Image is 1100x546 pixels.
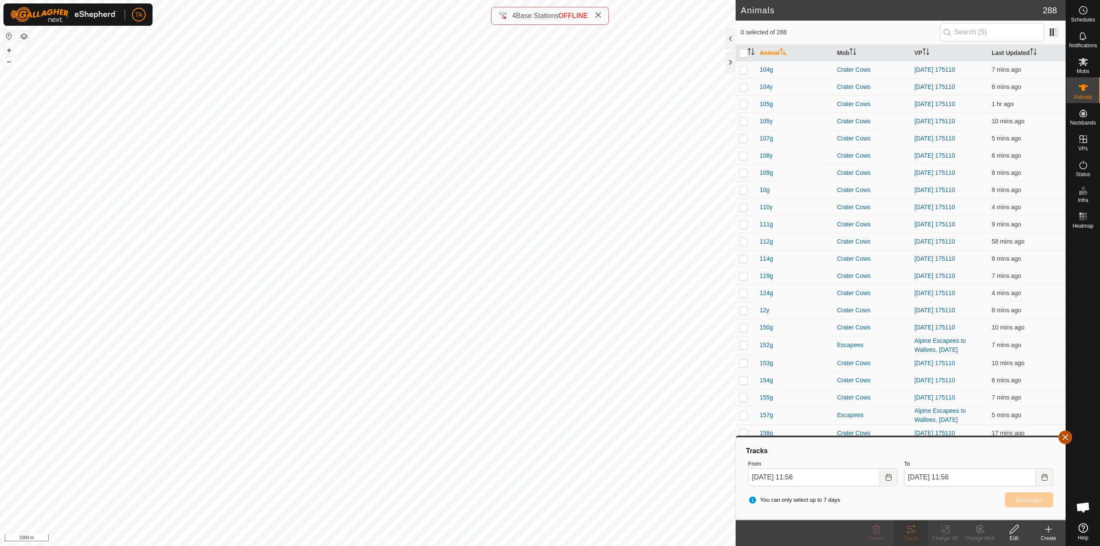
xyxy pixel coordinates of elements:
button: Map Layers [19,31,29,42]
div: Change Mob [962,534,997,542]
button: + [4,45,14,55]
a: Alpine Escapees to Wallees, [DATE] [914,407,966,423]
span: 119g [760,271,773,281]
div: Change VP [928,534,962,542]
span: 28 Aug 2025, 11:52 am [992,290,1021,296]
div: Crater Cows [837,271,907,281]
button: Choose Date [880,468,897,486]
span: Heatmap [1072,223,1094,229]
span: 28 Aug 2025, 11:48 am [992,169,1021,176]
a: [DATE] 175110 [914,186,955,193]
span: TA [135,10,143,19]
span: 158g [760,429,773,438]
span: 109g [760,168,773,177]
div: Crater Cows [837,220,907,229]
span: 152g [760,341,773,350]
div: Crater Cows [837,82,907,92]
span: 12y [760,306,770,315]
span: Base Stations [516,12,559,19]
div: Tracks [894,534,928,542]
span: Notifications [1069,43,1097,48]
span: 28 Aug 2025, 11:51 am [992,377,1021,384]
div: Crater Cows [837,359,907,368]
span: VPs [1078,146,1088,151]
div: Crater Cows [837,186,907,195]
div: Tracks [745,446,1057,456]
span: 104g [760,65,773,74]
a: [DATE] 175110 [914,204,955,210]
input: Search (S) [940,23,1044,41]
a: [DATE] 175110 [914,221,955,228]
span: 150g [760,323,773,332]
a: [DATE] 175110 [914,152,955,159]
span: 28 Aug 2025, 11:47 am [992,221,1021,228]
div: Crater Cows [837,151,907,160]
span: 28 Aug 2025, 11:51 am [992,412,1021,418]
span: 28 Aug 2025, 11:46 am [992,324,1024,331]
a: [DATE] 175110 [914,255,955,262]
a: [DATE] 175110 [914,430,955,436]
span: 124g [760,289,773,298]
span: 114g [760,254,773,263]
span: Status [1076,172,1090,177]
span: 28 Aug 2025, 11:49 am [992,394,1021,401]
a: [DATE] 175110 [914,135,955,142]
a: [DATE] 175110 [914,272,955,279]
span: You can only select up to 7 days [748,496,840,504]
span: 28 Aug 2025, 11:49 am [992,255,1021,262]
a: [DATE] 175110 [914,118,955,125]
p-sorticon: Activate to sort [748,49,755,56]
a: [DATE] 175110 [914,238,955,245]
a: Privacy Policy [334,535,366,543]
label: From [748,460,897,468]
span: 105g [760,100,773,109]
a: Help [1066,520,1100,544]
div: Escapees [837,411,907,420]
img: Gallagher Logo [10,7,118,22]
button: Choose Date [1036,468,1053,486]
div: Create [1031,534,1066,542]
span: Delete [869,535,884,541]
p-sorticon: Activate to sort [780,49,787,56]
span: 105y [760,117,773,126]
span: Generate [1016,497,1042,503]
a: [DATE] 175110 [914,290,955,296]
label: To [904,460,1053,468]
div: Crater Cows [837,203,907,212]
div: Crater Cows [837,134,907,143]
p-sorticon: Activate to sort [1030,49,1037,56]
th: Animal [756,45,834,61]
span: OFFLINE [559,12,588,19]
span: 110y [760,203,773,212]
a: [DATE] 175110 [914,360,955,366]
span: 28 Aug 2025, 11:51 am [992,152,1021,159]
span: Mobs [1077,69,1089,74]
span: 153g [760,359,773,368]
span: 4 [512,12,516,19]
span: 28 Aug 2025, 11:46 am [992,360,1024,366]
span: 104y [760,82,773,92]
span: 28 Aug 2025, 10:28 am [992,101,1014,107]
button: – [4,56,14,67]
div: Crater Cows [837,117,907,126]
span: 111g [760,220,773,229]
div: Crater Cows [837,100,907,109]
th: Last Updated [988,45,1066,61]
a: Contact Us [376,535,402,543]
span: 28 Aug 2025, 11:49 am [992,66,1021,73]
a: Alpine Escapees to Wallees, [DATE] [914,337,966,353]
span: 155g [760,393,773,402]
span: 28 Aug 2025, 11:50 am [992,342,1021,348]
span: Animals [1074,95,1092,100]
div: Crater Cows [837,168,907,177]
span: 28 Aug 2025, 11:51 am [992,135,1021,142]
div: Crater Cows [837,65,907,74]
span: Neckbands [1070,120,1096,125]
div: Crater Cows [837,306,907,315]
div: Edit [997,534,1031,542]
div: Crater Cows [837,393,907,402]
span: 28 Aug 2025, 11:48 am [992,83,1021,90]
button: Generate [1005,492,1053,507]
div: Crater Cows [837,323,907,332]
a: Open chat [1070,494,1096,520]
